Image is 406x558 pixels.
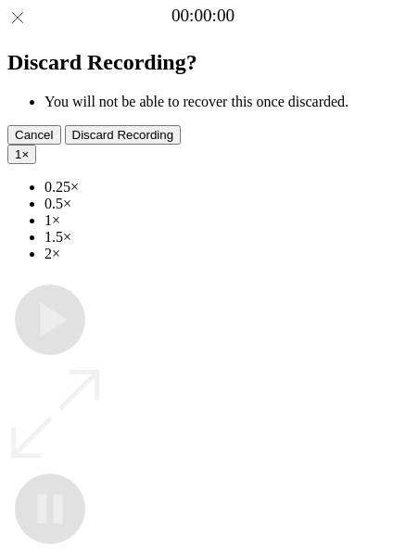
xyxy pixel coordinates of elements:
[171,6,235,26] a: 00:00:00
[44,212,399,229] li: 1×
[15,147,21,161] span: 1
[7,145,36,164] button: 1×
[7,50,399,75] h2: Discard Recording?
[65,125,182,145] button: Discard Recording
[44,246,399,262] li: 2×
[44,196,399,212] li: 0.5×
[44,229,399,246] li: 1.5×
[44,179,399,196] li: 0.25×
[7,125,61,145] button: Cancel
[44,94,399,110] li: You will not be able to recover this once discarded.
